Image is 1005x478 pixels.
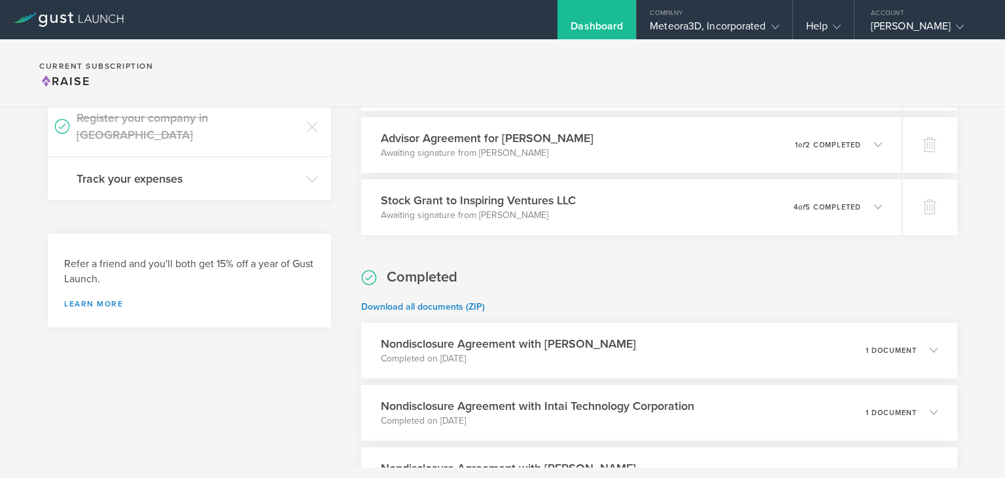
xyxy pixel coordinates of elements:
div: [PERSON_NAME] [871,20,982,39]
h3: Refer a friend and you'll both get 15% off a year of Gust Launch. [64,257,315,287]
div: Help [806,20,841,39]
div: Meteora3D, Incorporated [650,20,779,39]
h2: Completed [387,268,457,287]
div: Dashboard [571,20,623,39]
h3: Nondisclosure Agreement with Intai Technology Corporation [381,397,694,414]
em: of [798,203,805,211]
h3: Track your expenses [77,170,300,187]
p: 1 document [866,347,917,354]
span: Raise [39,74,90,88]
h3: Stock Grant to Inspiring Ventures LLC [381,192,576,209]
a: Learn more [64,300,315,308]
p: 1 document [866,409,917,416]
p: Awaiting signature from [PERSON_NAME] [381,209,576,222]
h3: Nondisclosure Agreement with [PERSON_NAME] [381,335,636,352]
p: 1 2 completed [795,141,861,149]
em: of [798,141,805,149]
p: Awaiting signature from [PERSON_NAME] [381,147,593,160]
h3: Nondisclosure Agreement with [PERSON_NAME] [381,460,636,477]
p: 4 5 completed [794,204,861,211]
h3: Advisor Agreement for [PERSON_NAME] [381,130,593,147]
p: Completed on [DATE] [381,414,694,428]
p: Completed on [DATE] [381,352,636,365]
h2: Current Subscription [39,62,153,70]
h3: Register your company in [GEOGRAPHIC_DATA] [77,109,300,143]
a: Download all documents (ZIP) [361,301,485,312]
